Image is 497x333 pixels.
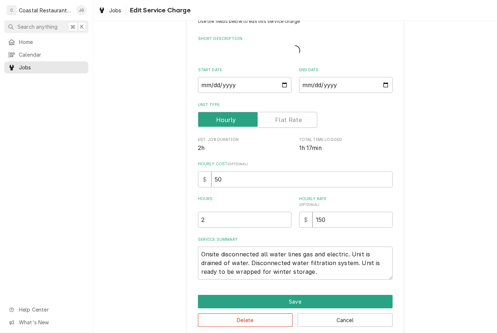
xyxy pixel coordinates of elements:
span: Loading... [290,43,300,58]
div: C [7,5,17,15]
label: Service Summary [198,237,393,243]
span: What's New [19,318,84,326]
button: Save [198,295,393,308]
div: End Date [299,67,393,93]
div: Start Date [198,67,291,93]
div: Service Summary [198,237,393,280]
a: Home [4,36,88,48]
span: Calendar [19,51,85,58]
label: Short Description [198,36,393,42]
span: Jobs [19,64,85,71]
span: Total Time Logged [299,144,393,153]
div: Est. Job Duration [198,137,291,153]
span: Edit Service Charge [128,5,191,15]
button: Search anything⌘K [4,20,88,33]
span: Home [19,38,85,46]
label: Unit Type [198,102,393,108]
div: [object Object] [198,196,291,228]
div: Line Item Create/Update Form [198,18,393,280]
div: $ [198,171,211,187]
a: Go to What's New [4,316,88,328]
span: 2h [198,145,204,151]
div: Unit Type [198,102,393,128]
div: Short Description [198,36,393,58]
span: Search anything [17,23,57,31]
a: Go to Help Center [4,304,88,316]
button: Cancel [298,313,393,327]
div: Button Group Row [198,308,393,327]
span: ⌘ [70,23,75,31]
div: James Gatton's Avatar [76,5,87,15]
div: [object Object] [299,196,393,228]
label: Start Date [198,67,291,73]
span: Est. Job Duration [198,144,291,153]
span: ( optional ) [227,162,248,166]
span: K [80,23,84,31]
div: Hourly Cost [198,161,393,187]
button: Delete [198,313,293,327]
a: Jobs [4,61,88,73]
a: Jobs [95,4,124,16]
input: yyyy-mm-dd [198,77,291,93]
span: Jobs [109,7,122,14]
div: $ [299,212,313,228]
a: Calendar [4,49,88,61]
p: Use the fields below to edit this service charge [198,18,393,25]
span: Help Center [19,306,84,313]
input: yyyy-mm-dd [299,77,393,93]
label: End Date [299,67,393,73]
span: Total Time Logged [299,137,393,143]
div: Button Group [198,295,393,327]
label: Hours [198,196,291,208]
div: Total Time Logged [299,137,393,153]
span: ( optional ) [299,203,319,207]
div: Button Group Row [198,295,393,308]
span: Est. Job Duration [198,137,291,143]
textarea: Onsite disconnected all water lines gas and electric. Unit is drained of water. Disconnected wate... [198,247,393,280]
div: JG [76,5,87,15]
div: Coastal Restaurant Repair [19,7,72,14]
span: 1h 17min [299,145,322,151]
label: Hourly Cost [198,161,393,167]
label: Hourly Rate [299,196,393,208]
